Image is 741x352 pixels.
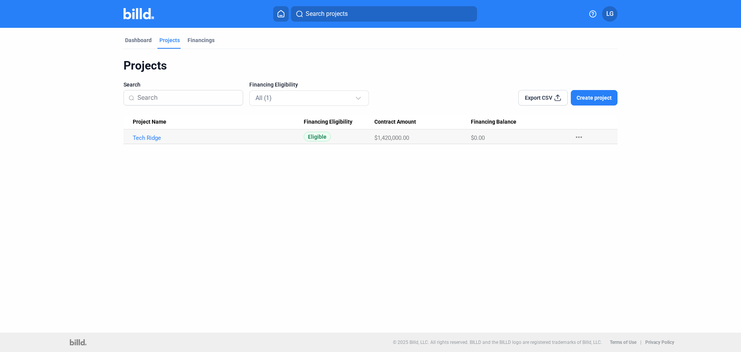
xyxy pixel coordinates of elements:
[125,36,152,44] div: Dashboard
[602,6,617,22] button: LG
[70,339,86,345] img: logo
[133,134,304,141] a: Tech Ridge
[304,119,352,126] span: Financing Eligibility
[645,340,674,345] b: Privacy Policy
[137,90,238,106] input: Search
[610,340,636,345] b: Terms of Use
[188,36,215,44] div: Financings
[393,340,602,345] p: © 2025 Billd, LLC. All rights reserved. BILLD and the BILLD logo are registered trademarks of Bil...
[374,119,416,126] span: Contract Amount
[374,134,409,141] span: $1,420,000.00
[471,134,485,141] span: $0.00
[123,8,154,19] img: Billd Company Logo
[123,58,617,73] div: Projects
[518,90,568,105] button: Export CSV
[525,94,552,102] span: Export CSV
[606,9,614,19] span: LG
[133,119,304,126] div: Project Name
[306,9,348,19] span: Search projects
[133,119,166,126] span: Project Name
[471,119,516,126] span: Financing Balance
[291,6,477,22] button: Search projects
[471,119,567,126] div: Financing Balance
[159,36,180,44] div: Projects
[571,90,617,105] button: Create project
[123,81,140,88] span: Search
[574,133,584,142] mat-icon: more_horiz
[255,94,272,102] mat-select-trigger: All (1)
[577,94,612,102] span: Create project
[374,119,471,126] div: Contract Amount
[249,81,298,88] span: Financing Eligibility
[304,132,331,141] span: Eligible
[640,340,641,345] p: |
[304,119,375,126] div: Financing Eligibility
